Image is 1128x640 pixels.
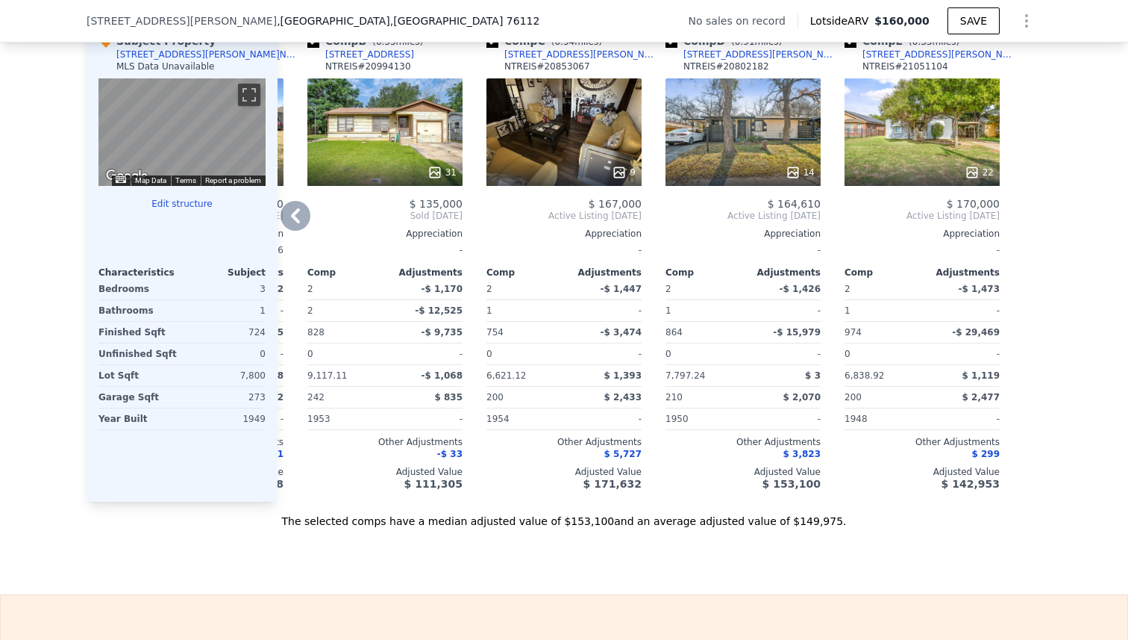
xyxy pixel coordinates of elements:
span: 2 [307,284,313,294]
span: 6,838.92 [845,370,884,381]
span: $ 2,477 [962,392,1000,403]
div: - [665,240,821,261]
div: 1 [845,300,919,321]
span: $ 2,433 [604,392,642,403]
div: No sales on record [689,13,798,28]
span: $ 111,305 [404,478,463,490]
span: 0 [665,349,671,359]
div: - [925,300,1000,321]
span: $ 142,953 [941,478,1000,490]
div: MLS Data Unavailable [116,60,215,72]
div: 1949 [185,408,266,429]
a: [STREET_ADDRESS][PERSON_NAME] [665,49,839,60]
div: - [746,300,821,321]
div: Adjusted Value [307,466,463,478]
div: Comp [665,267,743,279]
div: 1 [486,300,561,321]
div: NTREIS # 21051104 [862,60,948,72]
span: -$ 1,068 [422,370,463,381]
div: Subject [182,267,266,279]
div: - [845,240,1000,261]
div: - [307,240,463,261]
div: Adjusted Value [845,466,1000,478]
span: 2 [845,284,850,294]
div: [STREET_ADDRESS][PERSON_NAME] [116,49,280,60]
div: 31 [427,165,457,180]
span: Active Listing [DATE] [845,210,1000,222]
div: - [388,408,463,429]
div: Adjustments [564,267,642,279]
div: - [486,240,642,261]
div: Comp [486,267,564,279]
span: 6,621.12 [486,370,526,381]
span: 864 [665,327,683,338]
div: Appreciation [307,228,463,240]
span: -$ 1,426 [780,284,821,294]
span: $160,000 [874,15,930,27]
div: 7,800 [185,365,266,386]
span: 828 [307,327,325,338]
div: [STREET_ADDRESS] [325,49,414,60]
span: $ 5,727 [604,449,642,459]
a: Report a problem [205,176,261,184]
div: Street View [98,78,266,186]
span: 7,797.24 [665,370,705,381]
span: [STREET_ADDRESS][PERSON_NAME] [87,13,277,28]
span: 200 [486,392,504,403]
div: [STREET_ADDRESS][PERSON_NAME] [504,49,659,60]
div: Adjusted Value [486,466,642,478]
span: $ 2,070 [783,392,821,403]
span: 2 [665,284,671,294]
button: SAVE [947,7,1000,34]
div: Comp [845,267,922,279]
div: NTREIS # 20853067 [504,60,590,72]
div: 1950 [665,408,740,429]
div: Other Adjustments [307,436,463,448]
div: 1953 [307,408,382,429]
div: The selected comps have a median adjusted value of $153,100 and an average adjusted value of $149... [87,502,1041,529]
span: $ 299 [971,449,1000,459]
span: Active Listing [DATE] [665,210,821,222]
div: Map [98,78,266,186]
span: 754 [486,327,504,338]
div: Garage Sqft [98,387,179,408]
div: 22 [965,165,994,180]
span: -$ 9,735 [422,327,463,338]
div: - [567,408,642,429]
span: 200 [845,392,862,403]
button: Map Data [135,175,166,186]
span: 0 [307,349,313,359]
a: Open this area in Google Maps (opens a new window) [102,167,151,186]
span: $ 135,000 [410,198,463,210]
span: 9,117.11 [307,370,347,381]
span: 0 [486,349,492,359]
a: [STREET_ADDRESS][PERSON_NAME] [486,49,659,60]
span: -$ 1,170 [422,284,463,294]
span: -$ 15,979 [773,327,821,338]
div: - [925,344,1000,364]
div: Appreciation [665,228,821,240]
div: Characteristics [98,267,182,279]
div: Other Adjustments [486,436,642,448]
a: Terms (opens in new tab) [175,176,196,184]
button: Show Options [1012,6,1041,36]
div: [STREET_ADDRESS][PERSON_NAME] [862,49,1018,60]
a: [STREET_ADDRESS][PERSON_NAME] [845,49,1018,60]
div: 3 [185,279,266,299]
div: [STREET_ADDRESS][PERSON_NAME] [683,49,839,60]
div: 1948 [845,408,919,429]
div: Year Built [98,408,179,429]
div: Lot Sqft [98,365,179,386]
span: $ 3,823 [783,449,821,459]
div: Other Adjustments [665,436,821,448]
div: 273 [185,387,266,408]
div: Bathrooms [98,300,179,321]
div: 724 [185,322,266,343]
span: -$ 29,469 [952,327,1000,338]
div: 2 [307,300,382,321]
span: $ 835 [434,392,463,403]
span: $ 167,000 [589,198,642,210]
div: - [388,344,463,364]
div: Comp [307,267,385,279]
div: 14 [786,165,815,180]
